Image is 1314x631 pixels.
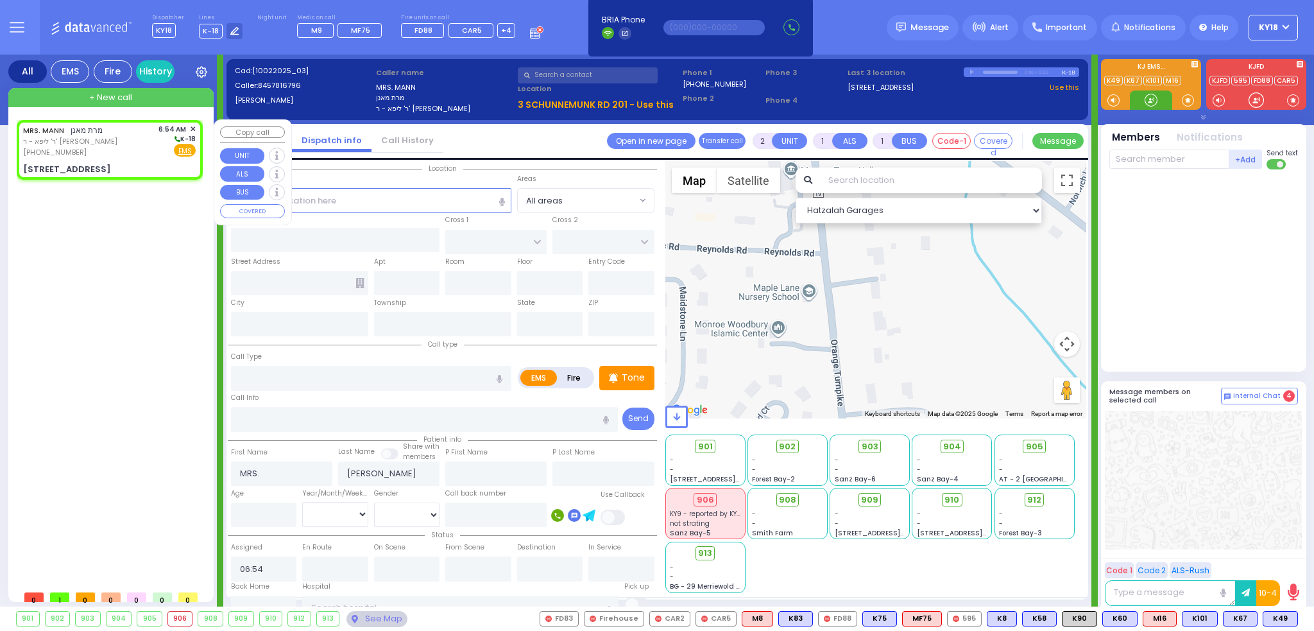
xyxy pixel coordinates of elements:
div: CAR2 [649,611,690,627]
span: ✕ [190,124,196,135]
label: EMS [520,370,558,386]
div: M8 [742,611,773,627]
button: Toggle fullscreen view [1054,168,1080,193]
label: En Route [302,542,332,553]
div: 906 [694,493,717,507]
img: red-radio-icon.svg [545,616,552,622]
div: K67 [1223,611,1258,627]
div: CAR5 [695,611,737,627]
button: Code 2 [1136,562,1168,578]
span: - [999,455,1003,465]
span: [STREET_ADDRESS][PERSON_NAME] [670,474,791,484]
div: 904 [107,612,132,626]
span: 0 [76,592,95,602]
div: BLS [1022,611,1057,627]
div: Fire [94,60,132,83]
button: ALS [220,166,264,182]
div: Year/Month/Week/Day [302,488,368,499]
a: Use this [1050,82,1079,93]
label: Medic on call [297,14,386,22]
span: 909 [861,494,878,506]
div: K101 [1182,611,1218,627]
button: ALS-Rush [1170,562,1211,578]
div: K90 [1062,611,1097,627]
label: Back Home [231,582,269,592]
span: [10022025_03] [252,65,309,76]
span: - [917,465,921,474]
label: KJFD [1206,64,1306,73]
span: Alert [990,22,1009,33]
label: Apt [374,257,386,267]
button: Copy call [220,126,285,139]
a: FD88 [1251,76,1273,85]
span: Send text [1267,148,1298,158]
span: - [917,509,921,519]
label: Floor [517,257,533,267]
label: Last 3 location [848,67,964,78]
input: Search a contact [518,67,658,83]
span: not strating [670,519,710,528]
span: [STREET_ADDRESS][PERSON_NAME] [835,528,956,538]
label: On Scene [374,542,405,553]
label: Township [374,298,406,308]
div: BLS [1223,611,1258,627]
label: Age [231,488,244,499]
span: - [670,465,674,474]
div: BLS [1263,611,1298,627]
span: K-18 [199,24,223,39]
button: COVERED [220,204,285,218]
a: CAR5 [1274,76,1298,85]
a: MRS. MANN [23,125,64,135]
span: - [835,465,839,474]
span: Help [1211,22,1229,33]
button: UNIT [220,148,264,164]
div: EMS [51,60,89,83]
label: ר' ליפא - ר' [PERSON_NAME] [376,103,513,114]
span: 910 [944,494,959,506]
input: Search member [1109,150,1229,169]
div: Firehouse [584,611,644,627]
div: See map [346,611,407,627]
span: [PHONE_NUMBER] [23,147,87,157]
span: M9 [311,25,322,35]
label: Street Address [231,257,280,267]
div: 910 [260,612,282,626]
span: ר' ליפא - ר' [PERSON_NAME] [23,136,117,147]
span: 6:54 AM [158,125,186,134]
div: K75 [862,611,897,627]
a: Open this area in Google Maps (opens a new window) [669,402,711,419]
div: K-18 [1062,67,1079,77]
a: K49 [1104,76,1123,85]
span: All areas [526,194,563,207]
span: KY9 - reported by KY23 [670,509,745,519]
span: - [999,509,1003,519]
div: 901 [17,612,39,626]
span: +4 [501,25,511,35]
span: Sanz Bay-6 [835,474,876,484]
label: Gender [374,488,398,499]
label: Turn off text [1267,158,1287,171]
div: K49 [1263,611,1298,627]
span: - [835,509,839,519]
span: 904 [943,440,961,453]
button: 10-4 [1256,580,1280,606]
a: M16 [1163,76,1181,85]
button: Show street map [672,168,717,193]
label: Dispatcher [152,14,184,22]
div: K8 [987,611,1017,627]
label: In Service [588,542,621,553]
span: AT - 2 [GEOGRAPHIC_DATA] [999,474,1094,484]
button: BUS [892,133,927,149]
label: [PERSON_NAME] [235,95,372,106]
span: [STREET_ADDRESS][PERSON_NAME] [917,528,1038,538]
div: ALS [1143,611,1177,627]
div: K83 [778,611,813,627]
button: ALS [832,133,867,149]
span: 905 [1026,440,1043,453]
span: Forest Bay-2 [752,474,795,484]
label: Cross 2 [552,215,578,225]
span: - [670,562,674,572]
label: Cad: [235,65,372,76]
span: KY18 [1259,22,1278,33]
label: Destination [517,542,556,553]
